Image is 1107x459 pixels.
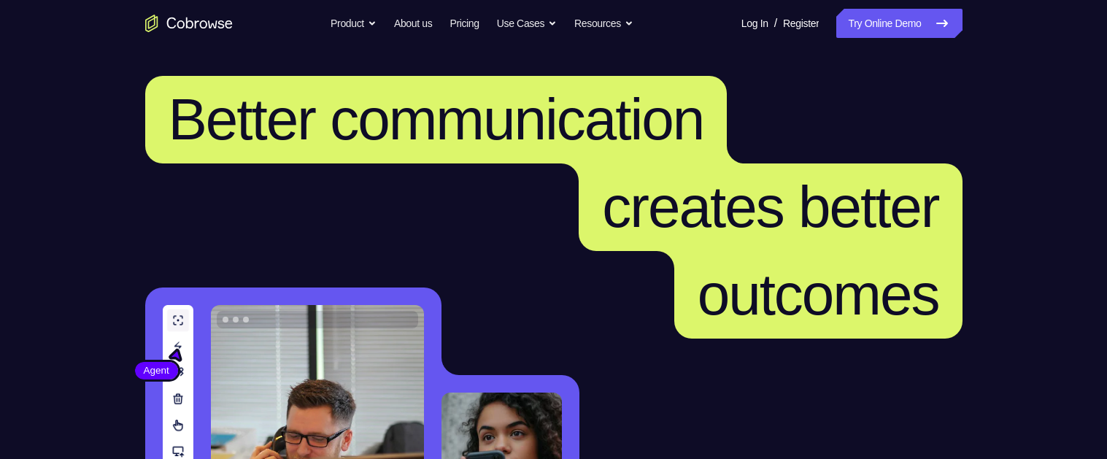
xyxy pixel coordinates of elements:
a: Pricing [450,9,479,38]
a: Try Online Demo [836,9,962,38]
button: Product [331,9,377,38]
a: About us [394,9,432,38]
span: creates better [602,174,938,239]
a: Register [783,9,819,38]
a: Log In [741,9,768,38]
span: Agent [135,363,178,378]
a: Go to the home page [145,15,233,32]
span: / [774,15,777,32]
button: Use Cases [497,9,557,38]
span: outcomes [698,262,939,327]
span: Better communication [169,87,704,152]
button: Resources [574,9,633,38]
